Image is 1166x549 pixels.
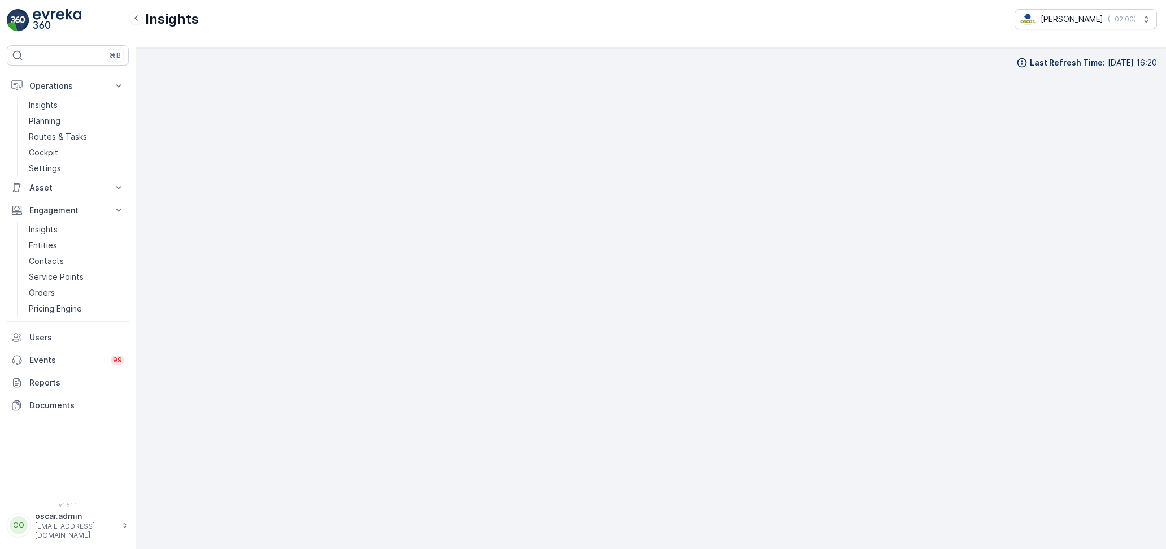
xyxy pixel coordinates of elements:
[24,285,129,301] a: Orders
[10,516,28,534] div: OO
[1020,13,1036,25] img: basis-logo_rgb2x.png
[1108,15,1136,24] p: ( +02:00 )
[29,287,55,299] p: Orders
[7,326,129,349] a: Users
[24,253,129,269] a: Contacts
[7,199,129,222] button: Engagement
[7,75,129,97] button: Operations
[29,80,106,92] p: Operations
[35,522,116,540] p: [EMAIL_ADDRESS][DOMAIN_NAME]
[7,371,129,394] a: Reports
[24,301,129,317] a: Pricing Engine
[29,182,106,193] p: Asset
[110,51,121,60] p: ⌘B
[35,511,116,522] p: oscar.admin
[1108,57,1157,68] p: [DATE] 16:20
[29,271,84,283] p: Service Points
[1041,14,1103,25] p: [PERSON_NAME]
[24,129,129,145] a: Routes & Tasks
[7,349,129,371] a: Events99
[24,97,129,113] a: Insights
[24,161,129,176] a: Settings
[1030,57,1105,68] p: Last Refresh Time :
[29,240,57,251] p: Entities
[145,10,199,28] p: Insights
[29,224,58,235] p: Insights
[7,502,129,508] span: v 1.51.1
[7,176,129,199] button: Asset
[29,332,124,343] p: Users
[29,377,124,388] p: Reports
[24,145,129,161] a: Cockpit
[29,256,64,267] p: Contacts
[33,9,81,32] img: logo_light-DOdMpM7g.png
[24,269,129,285] a: Service Points
[29,147,58,158] p: Cockpit
[29,115,60,127] p: Planning
[29,100,58,111] p: Insights
[24,222,129,237] a: Insights
[29,205,106,216] p: Engagement
[24,113,129,129] a: Planning
[7,9,29,32] img: logo
[24,237,129,253] a: Entities
[1015,9,1157,29] button: [PERSON_NAME](+02:00)
[29,131,87,142] p: Routes & Tasks
[7,511,129,540] button: OOoscar.admin[EMAIL_ADDRESS][DOMAIN_NAME]
[29,163,61,174] p: Settings
[29,400,124,411] p: Documents
[29,303,82,314] p: Pricing Engine
[29,355,104,366] p: Events
[7,394,129,417] a: Documents
[113,356,122,365] p: 99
